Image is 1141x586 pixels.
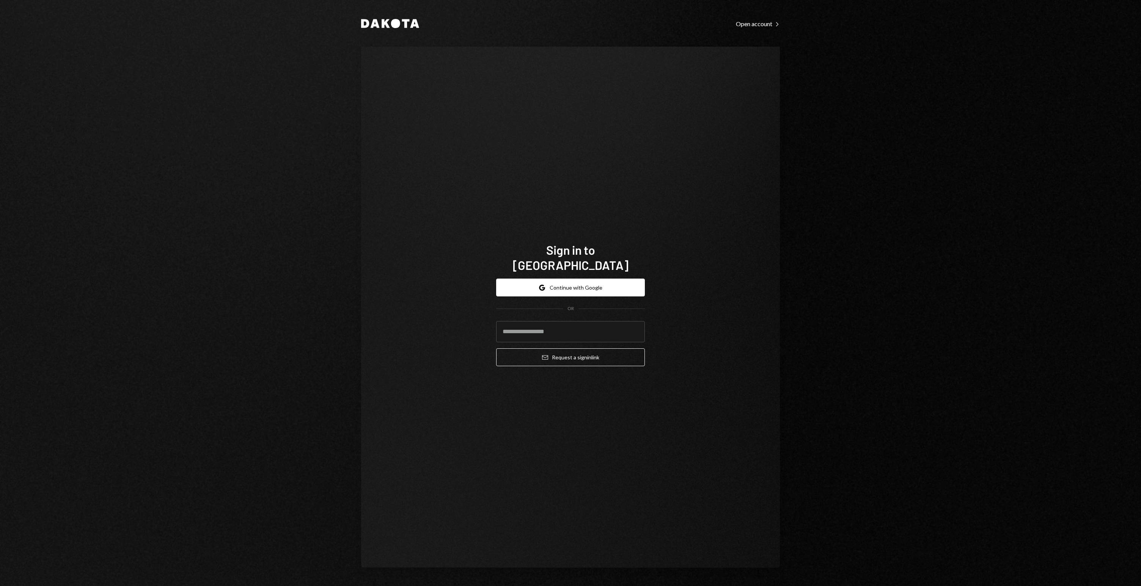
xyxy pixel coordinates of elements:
div: Open account [736,20,780,28]
button: Request a signinlink [496,348,645,366]
h1: Sign in to [GEOGRAPHIC_DATA] [496,242,645,273]
a: Open account [736,19,780,28]
div: OR [567,306,574,312]
button: Continue with Google [496,279,645,296]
